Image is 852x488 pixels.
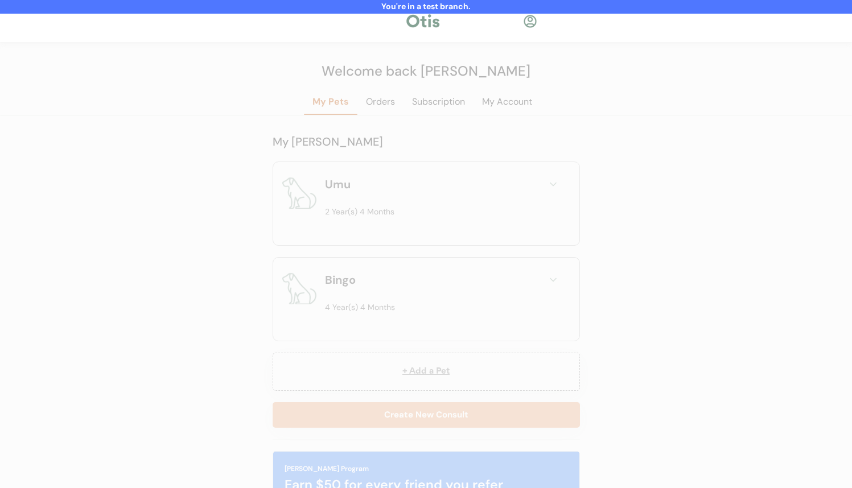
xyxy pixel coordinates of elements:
[357,96,404,108] div: Orders
[315,61,537,81] div: Welcome back [PERSON_NAME]
[325,208,394,216] p: 2 Year(s) 4 Months
[285,464,369,474] div: [PERSON_NAME] Program
[282,271,316,305] img: dog.png
[325,271,368,288] div: Bingo
[273,353,580,391] button: + Add a Pet
[325,176,368,193] div: Umu
[325,303,395,311] p: 4 Year(s) 4 Months
[282,176,316,210] img: dog.png
[474,96,541,108] div: My Account
[304,96,357,108] div: My Pets
[273,402,580,428] button: Create New Consult
[273,133,580,150] div: My [PERSON_NAME]
[404,96,474,108] div: Subscription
